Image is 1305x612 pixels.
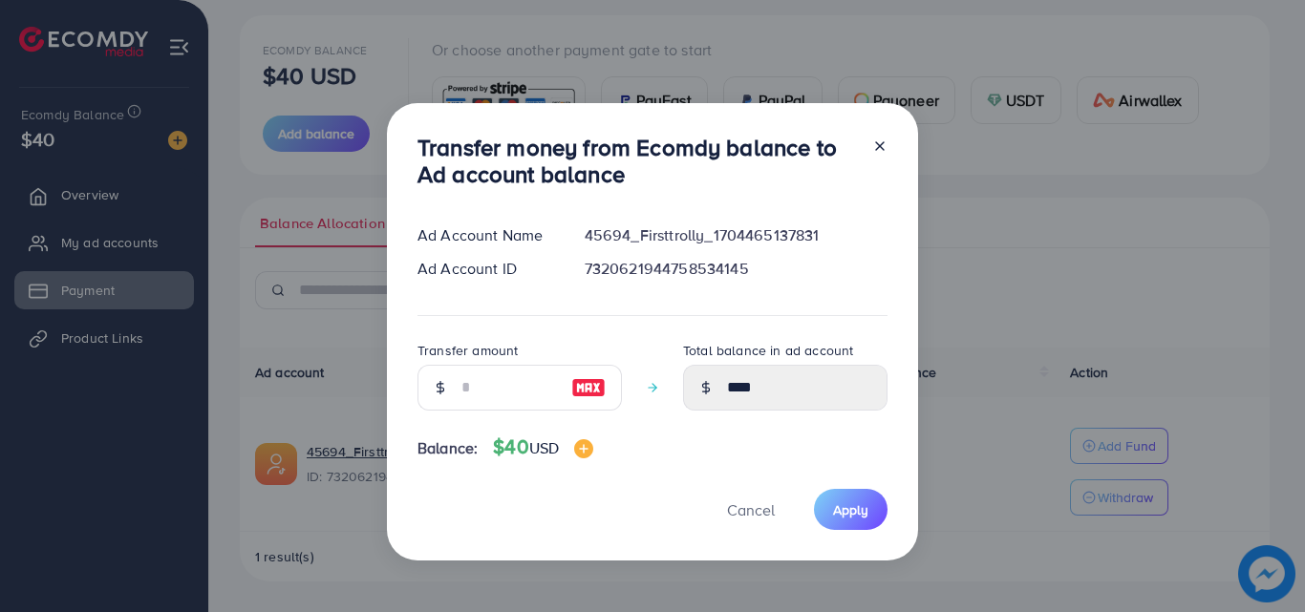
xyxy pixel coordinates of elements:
[402,224,569,246] div: Ad Account Name
[569,224,903,246] div: 45694_Firsttrolly_1704465137831
[833,500,868,519] span: Apply
[727,499,775,520] span: Cancel
[417,134,857,189] h3: Transfer money from Ecomdy balance to Ad account balance
[571,376,606,399] img: image
[574,439,593,458] img: image
[683,341,853,360] label: Total balance in ad account
[703,489,799,530] button: Cancel
[417,341,518,360] label: Transfer amount
[529,437,559,458] span: USD
[417,437,478,459] span: Balance:
[569,258,903,280] div: 7320621944758534145
[493,435,593,459] h4: $40
[814,489,888,530] button: Apply
[402,258,569,280] div: Ad Account ID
